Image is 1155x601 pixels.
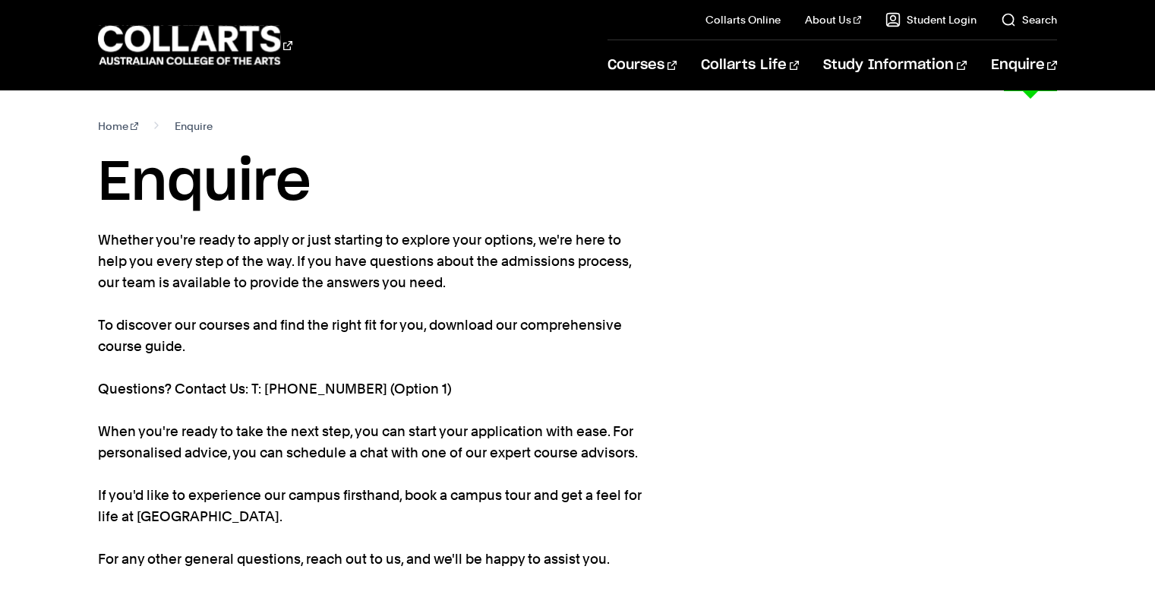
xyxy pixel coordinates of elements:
[175,115,213,137] span: Enquire
[98,149,1056,217] h1: Enquire
[1001,12,1057,27] a: Search
[98,229,652,570] p: Whether you're ready to apply or just starting to explore your options, we're here to help you ev...
[98,115,138,137] a: Home
[98,24,292,67] div: Go to homepage
[607,40,677,90] a: Courses
[705,12,781,27] a: Collarts Online
[805,12,861,27] a: About Us
[991,40,1057,90] a: Enquire
[885,12,977,27] a: Student Login
[823,40,966,90] a: Study Information
[701,40,799,90] a: Collarts Life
